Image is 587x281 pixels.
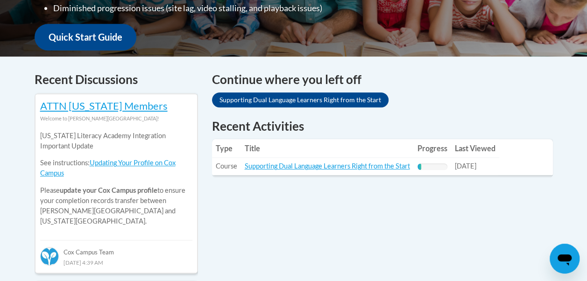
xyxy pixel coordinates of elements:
th: Type [212,139,241,158]
b: update your Cox Campus profile [60,186,157,194]
span: [DATE] [455,162,476,170]
div: Welcome to [PERSON_NAME][GEOGRAPHIC_DATA]! [40,113,192,124]
a: Supporting Dual Language Learners Right from the Start [212,92,389,107]
h4: Continue where you left off [212,70,553,89]
div: Progress, % [417,163,422,170]
a: Updating Your Profile on Cox Campus [40,159,176,177]
div: Please to ensure your completion records transfer between [PERSON_NAME][GEOGRAPHIC_DATA] and [US_... [40,124,192,233]
div: [DATE] 4:39 AM [40,257,192,267]
th: Title [241,139,414,158]
a: Quick Start Guide [35,24,136,50]
p: [US_STATE] Literacy Academy Integration Important Update [40,131,192,151]
a: Supporting Dual Language Learners Right from the Start [245,162,410,170]
a: ATTN [US_STATE] Members [40,99,168,112]
img: Cox Campus Team [40,247,59,266]
p: See instructions: [40,158,192,178]
th: Progress [414,139,451,158]
th: Last Viewed [451,139,499,158]
div: Cox Campus Team [40,240,192,257]
li: Diminished progression issues (site lag, video stalling, and playback issues) [53,1,373,15]
h1: Recent Activities [212,118,553,134]
span: Course [216,162,237,170]
h4: Recent Discussions [35,70,198,89]
iframe: Button to launch messaging window [550,244,580,274]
